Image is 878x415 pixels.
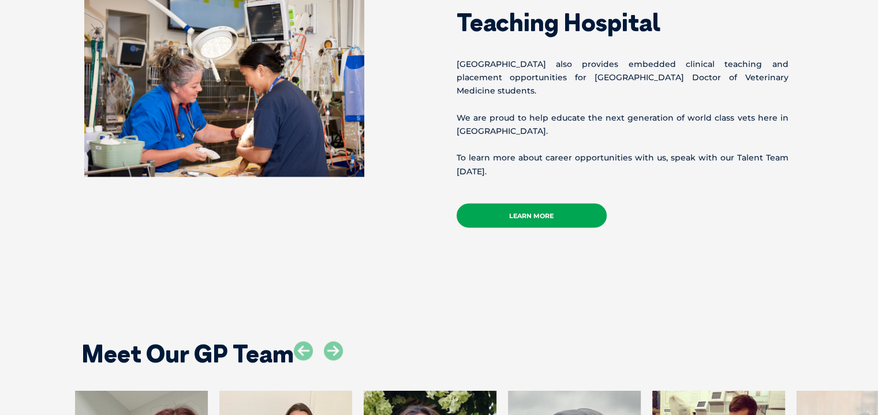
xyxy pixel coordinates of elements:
[457,111,789,138] p: We are proud to help educate the next generation of world class vets here in [GEOGRAPHIC_DATA].
[81,341,294,365] h2: Meet Our GP Team
[457,10,789,35] h2: Teaching Hospital
[457,58,789,98] p: [GEOGRAPHIC_DATA] also provides embedded clinical teaching and placement opportunities for [GEOGR...
[457,151,789,178] p: To learn more about career opportunities with us, speak with our Talent Team [DATE].
[457,203,607,227] a: Learn more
